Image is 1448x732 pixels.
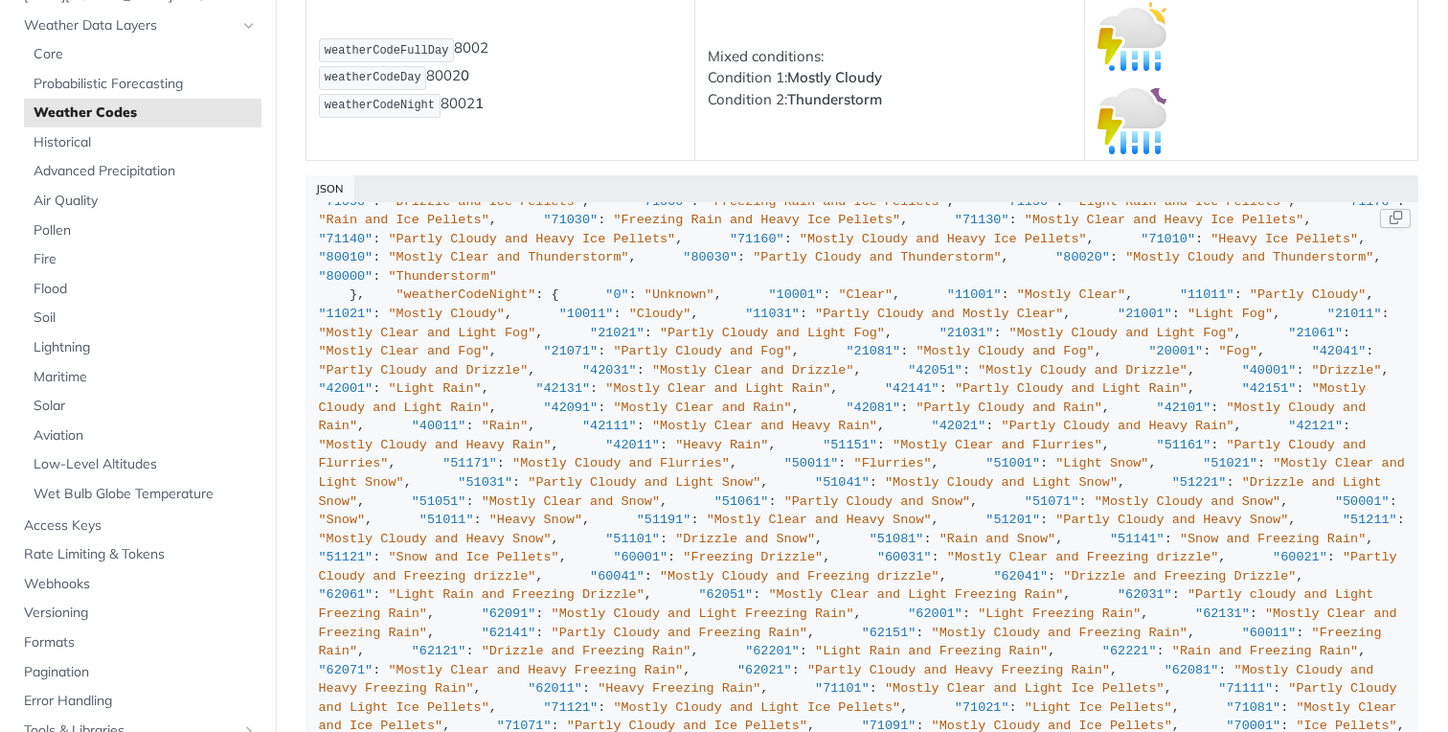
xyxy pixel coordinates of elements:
[388,232,675,246] span: "Partly Cloudy and Heavy Ice Pellets"
[800,232,1087,246] span: "Mostly Cloudy and Heavy Ice Pellets"
[1097,85,1166,154] img: mostly_cloudy_thunderstorm_night
[24,604,257,623] span: Versioning
[34,103,257,123] span: Weather Codes
[613,400,791,415] span: "Mostly Clear and Rain"
[543,700,598,715] span: "71121"
[582,363,637,377] span: "42031"
[461,66,469,84] strong: 0
[683,250,737,264] span: "80030"
[1118,307,1172,321] span: "21001"
[707,194,947,209] span: "Freezing Rain and Ice Pellets"
[815,681,870,696] span: "71101"
[613,213,900,227] span: "Freezing Rain and Heavy Ice Pellets"
[708,46,1071,111] p: Mixed conditions: Condition 1: Condition 2:
[787,68,882,86] strong: Mostly Cloudy
[605,287,628,302] span: "0"
[419,513,474,527] span: "51011"
[458,475,512,490] span: "51031"
[14,658,261,687] a: Pagination
[24,663,257,682] span: Pagination
[552,626,807,640] span: "Partly Cloudy and Freezing Rain"
[319,550,373,564] span: "51121"
[854,456,932,470] span: "Flurries"
[24,480,261,509] a: Wet Bulb Globe Temperature
[1172,475,1227,490] span: "51221"
[388,269,496,284] span: "Thunderstorm"
[652,419,877,433] span: "Mostly Clear and Heavy Rain"
[590,569,645,583] span: "60041"
[1203,456,1257,470] span: "51021"
[24,575,257,594] span: Webhooks
[815,475,870,490] span: "51041"
[325,44,449,57] span: weatherCodeFullDay
[605,532,660,546] span: "51101"
[1118,587,1172,602] span: "62031"
[34,309,257,328] span: Soil
[24,633,257,652] span: Formats
[24,363,261,392] a: Maritime
[939,326,994,340] span: "21031"
[1312,344,1367,358] span: "42041"
[24,450,261,479] a: Low-Level Altitudes
[1063,569,1296,583] span: "Drizzle and Freezing Drizzle"
[482,494,660,509] span: "Mostly Clear and Snow"
[388,550,558,564] span: "Snow and Ice Pellets"
[319,681,1405,715] span: "Partly Cloudy and Light Ice Pellets"
[908,606,962,621] span: "62001"
[528,681,582,696] span: "62011"
[319,438,552,452] span: "Mostly Cloudy and Heavy Rain"
[893,438,1102,452] span: "Mostly Clear and Flurries"
[1025,494,1079,509] span: "51071"
[1055,250,1110,264] span: "80020"
[955,213,1009,227] span: "71130"
[932,626,1188,640] span: "Mostly Cloudy and Freezing Rain"
[870,532,924,546] span: "51081"
[1141,232,1195,246] span: "71010"
[14,540,261,569] a: Rate Limiting & Tokens
[1188,307,1273,321] span: "Light Fog"
[14,11,261,40] a: Weather Data LayersHide subpages for Weather Data Layers
[784,494,970,509] span: "Partly Cloudy and Snow"
[319,663,373,677] span: "62071"
[707,513,932,527] span: "Mostly Clear and Heavy Snow"
[325,71,421,84] span: weatherCodeDay
[319,475,1390,509] span: "Drizzle and Light Snow"
[985,456,1040,470] span: "51001"
[660,569,939,583] span: "Mostly Cloudy and Freezing drizzle"
[14,512,261,540] a: Access Keys
[14,629,261,657] a: Formats
[787,90,882,108] strong: Thunderstorm
[916,344,1094,358] span: "Mostly Cloudy and Fog"
[1242,363,1297,377] span: "40001"
[34,221,257,240] span: Pollen
[24,245,261,274] a: Fire
[34,338,257,357] span: Lightning
[846,344,900,358] span: "21081"
[1157,438,1211,452] span: "51161"
[543,400,598,415] span: "42091"
[34,133,257,152] span: Historical
[598,681,760,696] span: "Heavy Freezing Rain"
[1242,381,1297,396] span: "42151"
[660,326,885,340] span: "Partly Cloudy and Light Fog"
[319,532,552,546] span: "Mostly Cloudy and Heavy Snow"
[34,485,257,504] span: Wet Bulb Globe Temperature
[1097,2,1166,71] img: mostly_cloudy_thunderstorm_day
[1157,400,1211,415] span: "42101"
[24,40,261,69] a: Core
[932,419,986,433] span: "42021"
[388,587,644,602] span: "Light Rain and Freezing Drizzle"
[24,157,261,186] a: Advanced Precipitation
[319,587,1382,621] span: "Partly cloudy and Light Freezing Rain"
[753,250,1001,264] span: "Partly Cloudy and Thunderstorm"
[939,532,1056,546] span: "Rain and Snow"
[319,232,373,246] span: "71140"
[319,587,373,602] span: "62061"
[319,326,536,340] span: "Mostly Clear and Light Fog"
[737,663,792,677] span: "62021"
[768,587,1063,602] span: "Mostly Clear and Light Freezing Rain"
[993,569,1048,583] span: "62041"
[24,333,261,362] a: Lightning
[319,194,373,209] span: "71050"
[1017,287,1125,302] span: "Mostly Clear"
